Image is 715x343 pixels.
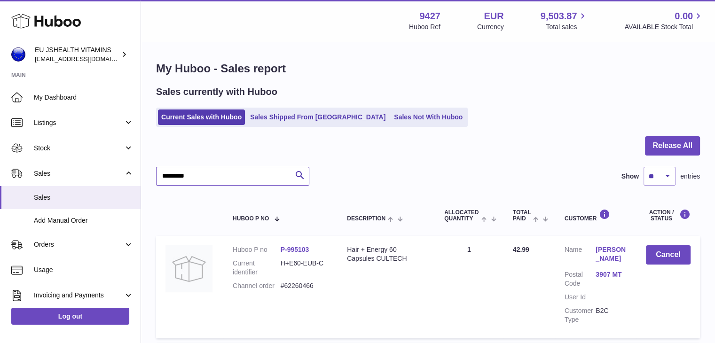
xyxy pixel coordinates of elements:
span: 42.99 [513,246,529,253]
span: 0.00 [675,10,693,23]
img: no-photo.jpg [165,245,212,292]
span: Total paid [513,210,531,222]
span: AVAILABLE Stock Total [624,23,704,31]
div: EU JSHEALTH VITAMINS [35,46,119,63]
span: Sales [34,193,134,202]
dt: Huboo P no [233,245,281,254]
button: Release All [645,136,700,156]
strong: EUR [484,10,503,23]
div: Huboo Ref [409,23,440,31]
span: Stock [34,144,124,153]
span: Usage [34,265,134,274]
a: Sales Not With Huboo [391,109,466,125]
h2: Sales currently with Huboo [156,86,277,98]
span: Invoicing and Payments [34,291,124,300]
button: Cancel [646,245,691,265]
span: Listings [34,118,124,127]
strong: 9427 [419,10,440,23]
dt: Channel order [233,281,281,290]
dt: Postal Code [565,270,596,288]
div: Customer [565,209,627,222]
span: entries [680,172,700,181]
label: Show [621,172,639,181]
span: My Dashboard [34,93,134,102]
span: Add Manual Order [34,216,134,225]
span: 9,503.87 [541,10,577,23]
span: [EMAIL_ADDRESS][DOMAIN_NAME] [35,55,138,62]
span: ALLOCATED Quantity [444,210,479,222]
td: 1 [435,236,503,338]
dt: Current identifier [233,259,281,277]
a: P-995103 [281,246,309,253]
a: Current Sales with Huboo [158,109,245,125]
a: 3907 MT [596,270,627,279]
span: Orders [34,240,124,249]
span: Sales [34,169,124,178]
a: 9,503.87 Total sales [541,10,588,31]
div: Hair + Energy 60 Capsules CULTECH [347,245,425,263]
a: 0.00 AVAILABLE Stock Total [624,10,704,31]
dd: #62260466 [281,281,329,290]
h1: My Huboo - Sales report [156,61,700,76]
dd: H+E60-EUB-C [281,259,329,277]
div: Currency [477,23,504,31]
span: Description [347,216,385,222]
dd: B2C [596,306,627,324]
div: Action / Status [646,209,691,222]
a: Sales Shipped From [GEOGRAPHIC_DATA] [247,109,389,125]
dt: Customer Type [565,306,596,324]
img: internalAdmin-9427@internal.huboo.com [11,47,25,62]
a: Log out [11,308,129,325]
dt: User Id [565,293,596,302]
span: Huboo P no [233,216,269,222]
a: [PERSON_NAME] [596,245,627,263]
dt: Name [565,245,596,265]
span: Total sales [546,23,588,31]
